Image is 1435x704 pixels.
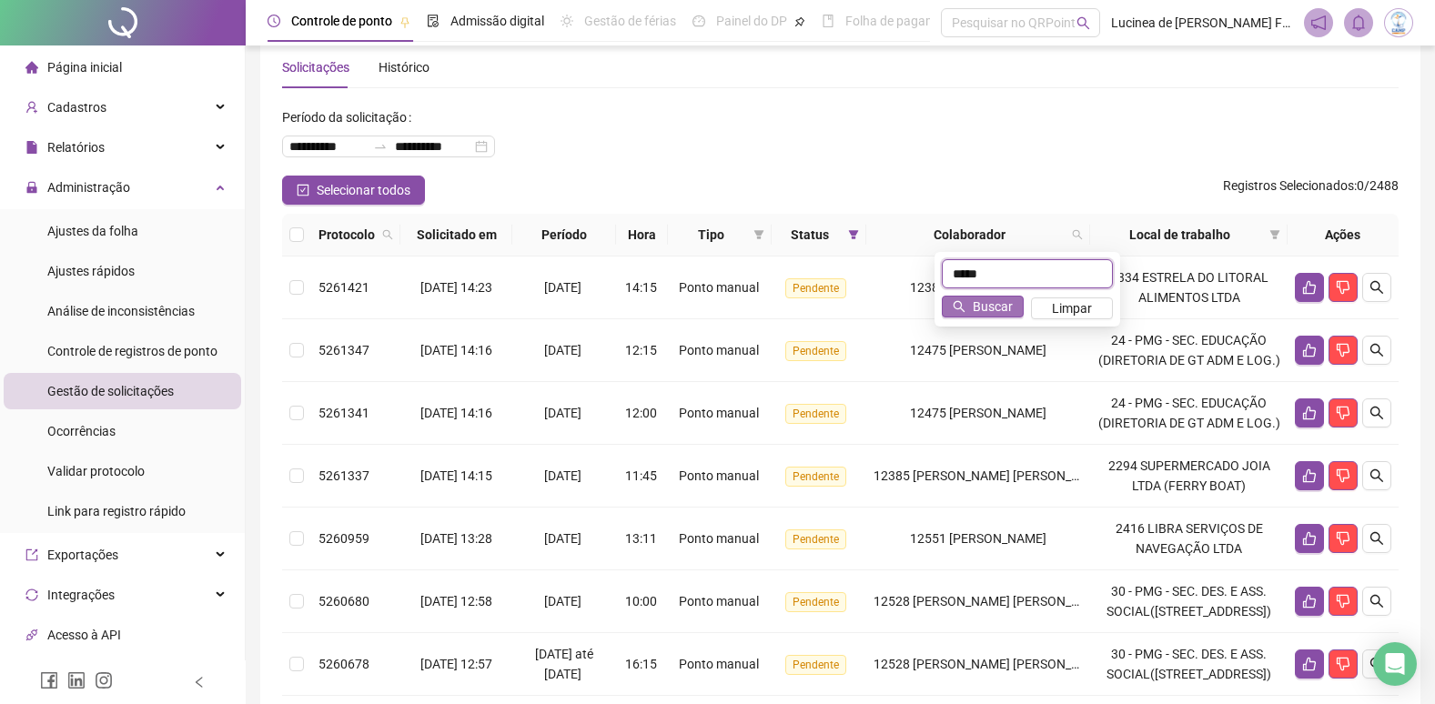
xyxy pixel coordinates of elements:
[427,15,440,27] span: file-done
[318,531,369,546] span: 5260959
[318,657,369,671] span: 5260678
[1310,15,1327,31] span: notification
[785,341,846,361] span: Pendente
[1090,633,1288,696] td: 30 - PMG - SEC. DES. E ASS. SOCIAL([STREET_ADDRESS])
[1031,297,1113,319] button: Limpar
[47,140,105,155] span: Relatórios
[625,280,657,295] span: 14:15
[47,548,118,562] span: Exportações
[1350,15,1367,31] span: bell
[47,224,138,238] span: Ajustes da folha
[822,15,834,27] span: book
[297,184,309,196] span: check-square
[193,676,206,689] span: left
[420,531,492,546] span: [DATE] 13:28
[785,529,846,549] span: Pendente
[450,14,544,28] span: Admissão digital
[25,629,38,641] span: api
[679,406,759,420] span: Ponto manual
[47,60,122,75] span: Página inicial
[1302,657,1317,671] span: like
[910,280,1046,295] span: 12388 [PERSON_NAME]
[1336,280,1350,295] span: dislike
[584,14,676,28] span: Gestão de férias
[1090,256,1288,319] td: 2334 ESTRELA DO LITORAL ALIMENTOS LTDA
[47,424,116,438] span: Ocorrências
[1090,445,1288,508] td: 2294 SUPERMERCADO JOIA LTDA (FERRY BOAT)
[1090,508,1288,570] td: 2416 LIBRA SERVIÇOS DE NAVEGAÇÃO LTDA
[47,504,186,518] span: Link para registro rápido
[382,229,393,240] span: search
[1336,594,1350,608] span: dislike
[848,229,859,240] span: filter
[67,671,86,689] span: linkedin
[544,406,581,420] span: [DATE]
[47,100,106,115] span: Cadastros
[379,57,429,77] div: Histórico
[1090,570,1288,633] td: 30 - PMG - SEC. DES. E ASS. SOCIAL([STREET_ADDRESS])
[561,15,573,27] span: sun
[282,57,349,77] div: Solicitações
[1068,221,1086,248] span: search
[942,296,1024,317] button: Buscar
[420,657,492,671] span: [DATE] 12:57
[1076,16,1090,30] span: search
[318,594,369,608] span: 5260680
[675,225,746,245] span: Tipo
[47,464,145,478] span: Validar protocolo
[268,15,280,27] span: clock-circle
[544,468,581,483] span: [DATE]
[420,280,492,295] span: [DATE] 14:23
[1336,343,1350,357] span: dislike
[318,225,375,245] span: Protocolo
[47,304,195,318] span: Análise de inconsistências
[679,280,759,295] span: Ponto manual
[1369,594,1384,608] span: search
[679,468,759,483] span: Ponto manual
[1369,531,1384,546] span: search
[1336,657,1350,671] span: dislike
[282,176,425,205] button: Selecionar todos
[679,594,759,608] span: Ponto manual
[910,406,1046,420] span: 12475 [PERSON_NAME]
[317,180,410,200] span: Selecionar todos
[716,14,787,28] span: Painel do DP
[1223,176,1399,205] span: : 0 / 2488
[420,468,492,483] span: [DATE] 14:15
[535,647,593,681] span: [DATE] até [DATE]
[625,343,657,357] span: 12:15
[679,343,759,357] span: Ponto manual
[47,384,174,398] span: Gestão de solicitações
[544,343,581,357] span: [DATE]
[794,16,805,27] span: pushpin
[874,468,1210,483] span: 12385 [PERSON_NAME] [PERSON_NAME] [PERSON_NAME]
[779,225,841,245] span: Status
[625,468,657,483] span: 11:45
[512,214,616,256] th: Período
[973,297,1013,317] span: Buscar
[291,14,392,28] span: Controle de ponto
[47,180,130,195] span: Administração
[785,278,846,298] span: Pendente
[1090,319,1288,382] td: 24 - PMG - SEC. EDUCAÇÃO (DIRETORIA DE GT ADM E LOG.)
[1369,657,1384,671] span: search
[1336,468,1350,483] span: dislike
[1097,225,1262,245] span: Local de trabalho
[844,221,863,248] span: filter
[1111,13,1293,33] span: Lucinea de [PERSON_NAME] Far - [GEOGRAPHIC_DATA]
[1369,468,1384,483] span: search
[679,531,759,546] span: Ponto manual
[379,221,397,248] span: search
[1373,642,1417,686] div: Open Intercom Messenger
[544,594,581,608] span: [DATE]
[679,657,759,671] span: Ponto manual
[1072,229,1083,240] span: search
[47,344,217,358] span: Controle de registros de ponto
[625,406,657,420] span: 12:00
[753,229,764,240] span: filter
[1385,9,1412,36] img: 83834
[1302,468,1317,483] span: like
[544,280,581,295] span: [DATE]
[1302,406,1317,420] span: like
[845,14,962,28] span: Folha de pagamento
